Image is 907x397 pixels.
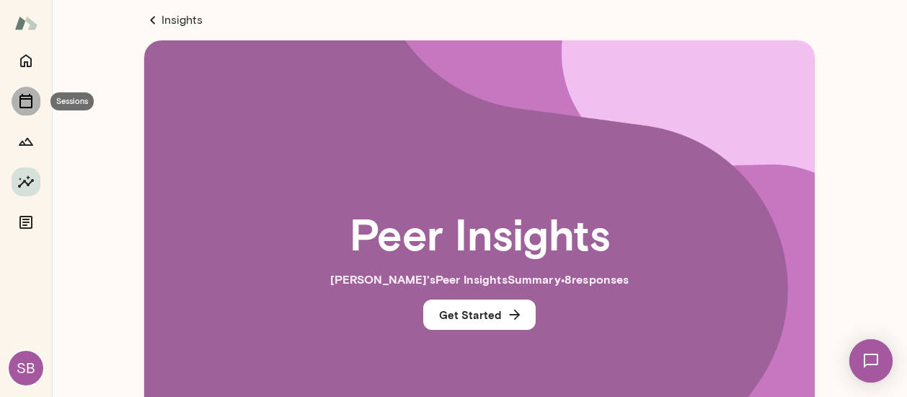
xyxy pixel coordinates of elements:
button: Get Started [423,300,536,330]
div: Sessions [50,92,94,110]
div: SB [9,351,43,385]
span: [PERSON_NAME] 's Peer Insights Summary [330,272,561,286]
a: Insights [144,12,815,29]
button: Insights [12,167,40,196]
button: Sessions [12,87,40,115]
button: Growth Plan [12,127,40,156]
h2: Peer Insights [350,207,610,259]
span: • 8 response s [561,272,629,286]
button: Home [12,46,40,75]
img: Mento [14,9,37,37]
button: Documents [12,208,40,237]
